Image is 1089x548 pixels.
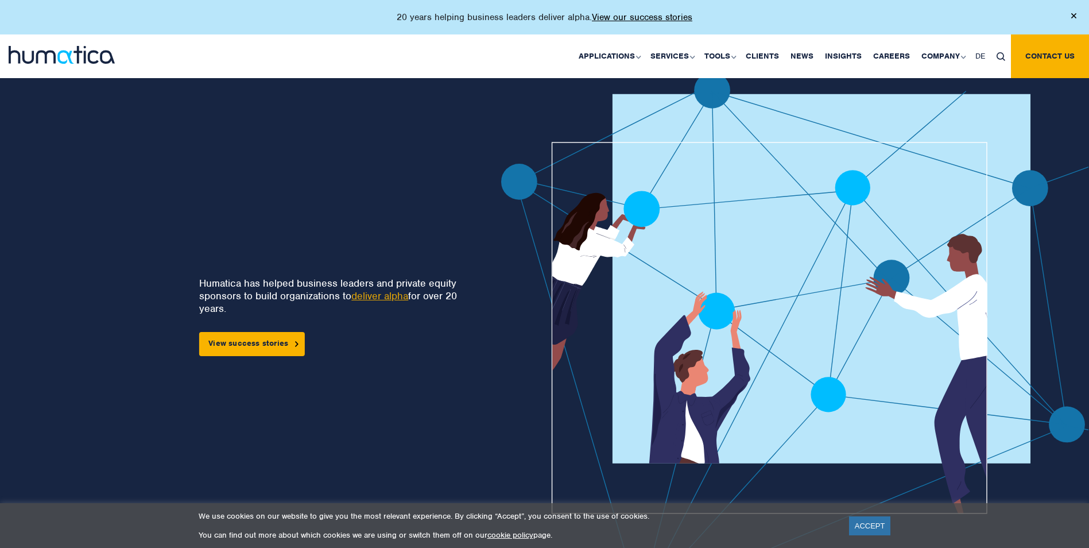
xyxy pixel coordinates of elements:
[9,46,115,64] img: logo
[199,277,464,315] p: Humatica has helped business leaders and private equity sponsors to build organizations to for ov...
[970,34,991,78] a: DE
[199,332,305,356] a: View success stories
[573,34,645,78] a: Applications
[849,516,891,535] a: ACCEPT
[295,341,299,346] img: arrowicon
[916,34,970,78] a: Company
[351,290,408,302] a: deliver alpha
[1011,34,1089,78] a: Contact us
[487,530,533,540] a: cookie policy
[740,34,785,78] a: Clients
[997,52,1005,61] img: search_icon
[397,11,692,23] p: 20 years helping business leaders deliver alpha.
[867,34,916,78] a: Careers
[819,34,867,78] a: Insights
[975,51,985,61] span: DE
[645,34,699,78] a: Services
[785,34,819,78] a: News
[199,511,835,521] p: We use cookies on our website to give you the most relevant experience. By clicking “Accept”, you...
[199,530,835,540] p: You can find out more about which cookies we are using or switch them off on our page.
[699,34,740,78] a: Tools
[592,11,692,23] a: View our success stories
